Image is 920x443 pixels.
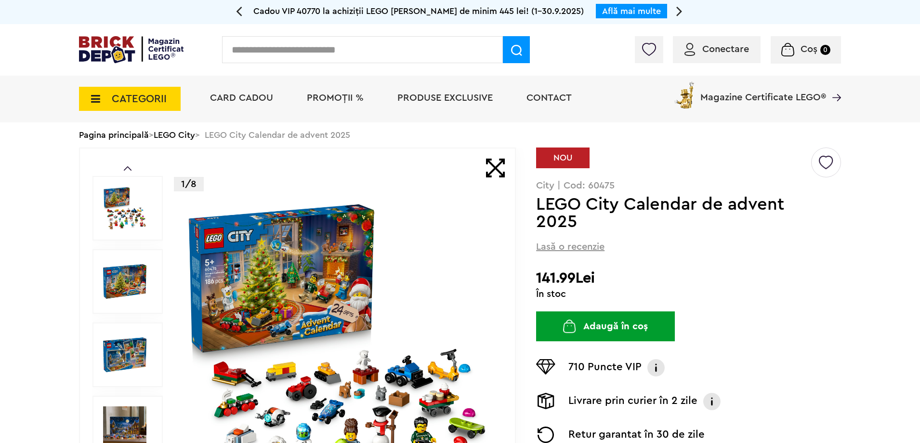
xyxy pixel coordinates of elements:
[568,393,697,410] p: Livrare prin curier în 2 zile
[103,187,146,230] img: LEGO City Calendar de advent 2025
[253,7,584,15] span: Cadou VIP 40770 la achiziții LEGO [PERSON_NAME] de minim 445 lei! (1-30.9.2025)
[79,122,841,148] div: > > LEGO City Calendar de advent 2025
[103,260,146,303] img: LEGO City Calendar de advent 2025
[79,131,149,139] a: Pagina principală
[536,269,841,287] h2: 141.99Lei
[801,44,817,54] span: Coș
[526,93,572,103] a: Contact
[397,93,493,103] a: Produse exclusive
[826,80,841,90] a: Magazine Certificate LEGO®
[112,94,167,104] span: CATEGORII
[602,7,661,15] a: Află mai multe
[154,131,195,139] a: LEGO City
[536,359,555,375] img: Puncte VIP
[103,333,146,376] img: LEGO City Calendar de advent 2025 LEGO 60475
[210,93,273,103] a: Card Cadou
[568,427,705,443] p: Retur garantat în 30 de zile
[174,177,204,191] p: 1/8
[536,196,810,230] h1: LEGO City Calendar de advent 2025
[536,427,555,443] img: Returnare
[307,93,364,103] a: PROMOȚII %
[536,311,675,341] button: Adaugă în coș
[684,44,749,54] a: Conectare
[568,359,642,376] p: 710 Puncte VIP
[702,44,749,54] span: Conectare
[536,393,555,409] img: Livrare
[820,45,830,55] small: 0
[536,289,841,299] div: În stoc
[700,80,826,102] span: Magazine Certificate LEGO®
[702,393,722,410] img: Info livrare prin curier
[124,166,131,171] a: Prev
[536,240,605,254] span: Lasă o recenzie
[536,148,590,168] div: NOU
[536,181,841,190] p: City | Cod: 60475
[646,359,666,376] img: Info VIP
